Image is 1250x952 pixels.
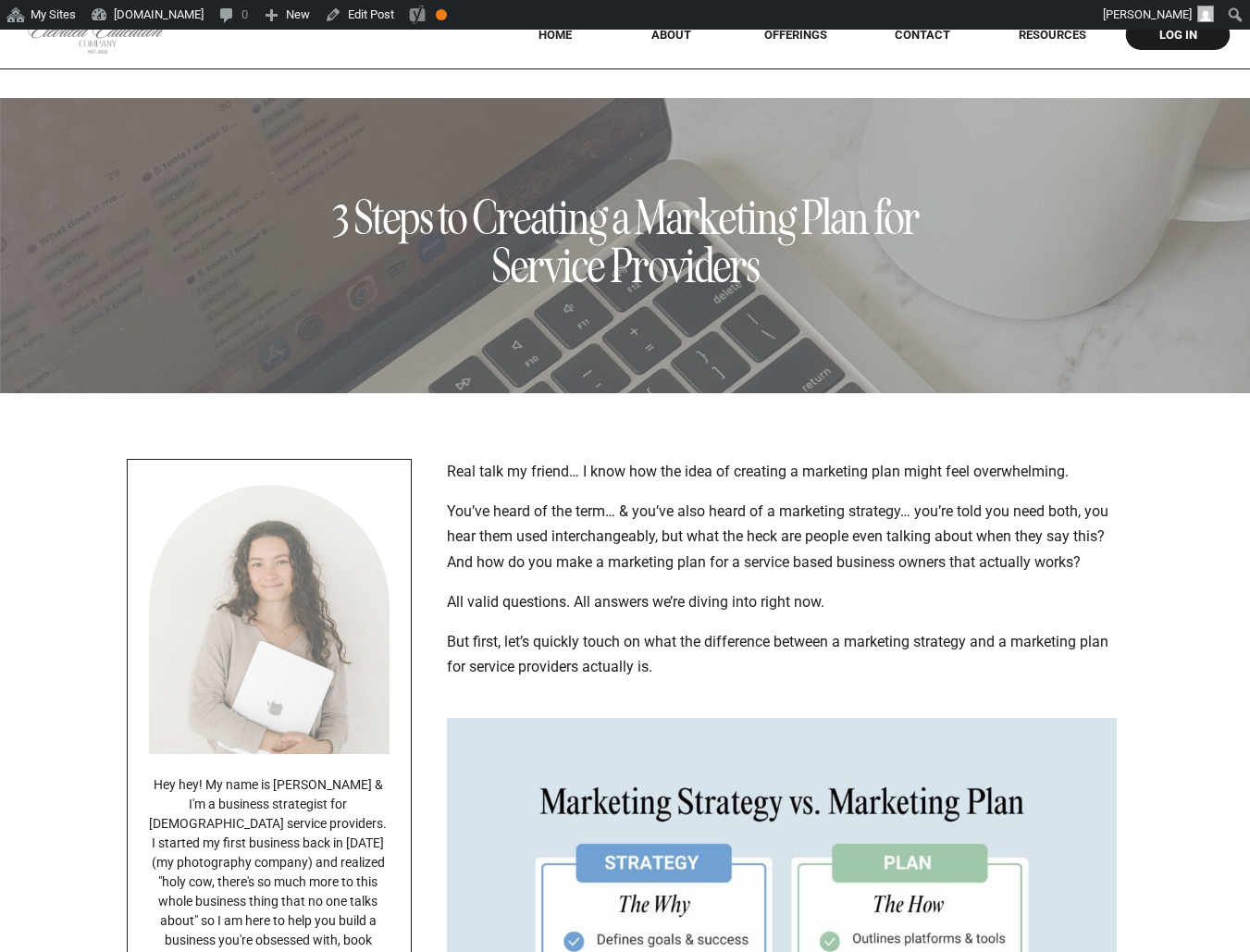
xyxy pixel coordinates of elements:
a: RESOURCES [993,28,1111,42]
div: OK [436,9,447,20]
p: Real talk my friend… I know how the idea of creating a marketing plan might feel overwhelming. [447,459,1117,484]
p: You’ve heard of the term… & you’ve also heard of a marketing strategy… you’re told you need both,... [447,499,1117,575]
span: [PERSON_NAME] [1103,7,1192,21]
p: But first, let’s quickly touch on what the difference between a marketing strategy and a marketin... [447,629,1117,679]
a: log in [1142,28,1214,42]
a: HOME [514,28,596,42]
h1: 3 Steps to Creating a Marketing Plan for Service Providers [278,194,974,291]
a: Contact [882,28,963,42]
a: About [638,28,704,42]
a: offerings [737,28,853,42]
p: All valid questions. All answers we’re diving into right now. [447,589,1117,614]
